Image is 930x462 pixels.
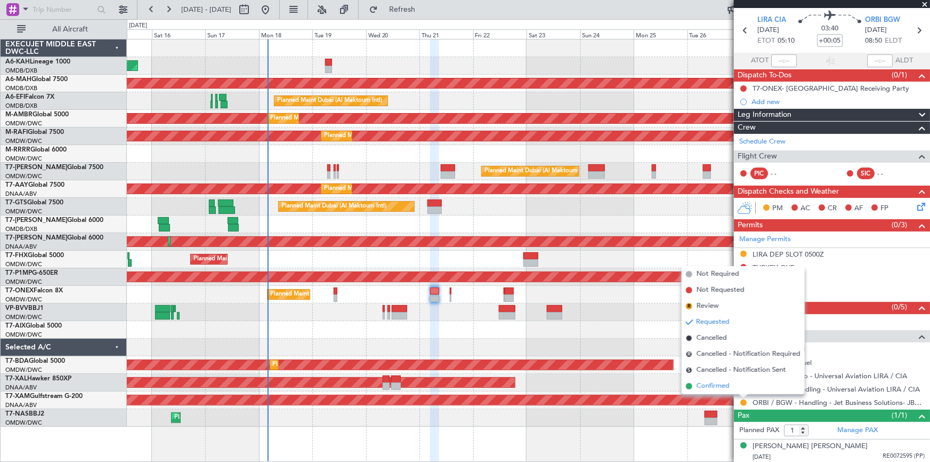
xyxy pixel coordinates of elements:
a: ORBI / BGW - Handling - Jet Business Solutions- JBS ORBI/BGW [753,398,925,407]
span: FP [880,203,888,214]
a: T7-[PERSON_NAME]Global 6000 [5,235,103,241]
span: (1/1) [892,410,907,421]
input: Trip Number [33,2,94,18]
div: SIC [857,168,875,179]
a: OMDW/DWC [5,208,42,216]
span: All Aircraft [28,26,112,33]
div: Planned Maint Dubai (Al Maktoum Intl) [270,110,375,126]
span: Dispatch To-Dos [738,69,791,82]
div: Wed 20 [366,29,420,39]
a: OMDW/DWC [5,260,42,268]
span: M-RAFI [5,129,28,136]
span: (0/5) [892,301,907,313]
span: ELDT [885,36,902,46]
div: Planned Maint Dubai (Al Maktoum Intl) [484,163,589,179]
a: OMDB/DXB [5,67,37,75]
div: Tue 26 [688,29,741,39]
span: Cancelled - Notification Required [697,349,800,360]
a: A6-EFIFalcon 7X [5,94,54,100]
div: - - [771,169,795,178]
a: OMDW/DWC [5,296,42,304]
span: LIRA CIA [757,15,786,26]
span: T7-BDA [5,358,29,364]
div: Sun 24 [580,29,634,39]
a: Manage PAX [837,425,878,436]
div: Planned Maint Abuja ([PERSON_NAME] Intl) [174,410,294,426]
a: T7-[PERSON_NAME]Global 7500 [5,164,103,171]
span: T7-[PERSON_NAME] [5,217,67,224]
button: All Aircraft [12,21,116,38]
span: A6-EFI [5,94,25,100]
span: ETOT [757,36,775,46]
span: AC [800,203,810,214]
span: Requested [696,317,730,328]
a: OMDW/DWC [5,419,42,427]
a: OMDB/DXB [5,102,37,110]
a: OMDW/DWC [5,313,42,321]
a: A6-KAHLineage 1000 [5,59,70,65]
div: Planned Maint Dubai (Al Maktoum Intl) [324,181,429,197]
span: M-AMBR [5,111,33,118]
span: T7-P1MP [5,270,32,276]
div: LIRA DEP SLOT 0500Z [753,250,824,259]
div: Add new [751,290,925,299]
span: Crew [738,122,756,134]
span: Cancelled - Notification Sent [697,365,786,376]
span: VP-BVV [5,305,28,312]
div: Thu 21 [419,29,473,39]
a: T7-ONEXFalcon 8X [5,288,63,294]
a: DNAA/ABV [5,243,37,251]
span: R [686,303,692,309]
a: OMDW/DWC [5,137,42,145]
a: T7-P1MPG-650ER [5,270,58,276]
a: OMDW/DWC [5,155,42,163]
a: T7-AIXGlobal 5000 [5,323,62,329]
span: Confirmed [697,381,730,392]
a: LIRA / CIA - Limo - Universal Aviation LIRA / CIA [753,371,907,380]
span: R [686,351,692,357]
span: 05:10 [778,36,795,46]
a: T7-XAMGulfstream G-200 [5,393,83,400]
a: T7-AAYGlobal 7500 [5,182,64,188]
span: Refresh [380,6,425,13]
a: DNAA/ABV [5,190,37,198]
span: Flight Crew [738,150,777,163]
span: [DATE] [757,25,779,36]
a: OMDW/DWC [5,120,42,128]
span: T7-AIX [5,323,26,329]
a: T7-GTSGlobal 7500 [5,200,63,206]
div: Planned Maint Dubai (Al Maktoum Intl) [277,93,382,109]
a: T7-XALHawker 850XP [5,376,71,382]
div: Sun 17 [205,29,259,39]
a: OMDW/DWC [5,331,42,339]
label: Planned PAX [739,425,779,436]
span: Cancelled [697,333,727,344]
span: T7-GTS [5,200,27,206]
div: Sat 16 [152,29,206,39]
span: ATOT [751,55,769,66]
span: Review [697,301,719,312]
div: Mon 25 [634,29,688,39]
a: T7-NASBBJ2 [5,411,44,417]
span: T7-NAS [5,411,29,417]
a: OMDW/DWC [5,172,42,180]
span: [DATE] [865,25,887,36]
span: S [686,367,692,373]
span: AF [854,203,863,214]
span: CR [828,203,837,214]
span: (0/3) [892,219,907,230]
a: DNAA/ABV [5,401,37,409]
span: T7-[PERSON_NAME] [5,235,67,241]
span: ORBI BGW [865,15,900,26]
a: LIRA / CIA - Handling - Universal Aviation LIRA / CIA [753,385,920,394]
span: [DATE] [753,453,771,461]
button: Refresh [364,1,428,18]
div: Tue 19 [312,29,366,39]
a: OMDB/DXB [5,84,37,92]
div: Sat 23 [527,29,580,39]
div: T7-ONEX- [GEOGRAPHIC_DATA] Receiving Party [753,84,909,93]
span: PM [772,203,783,214]
a: T7-[PERSON_NAME]Global 6000 [5,217,103,224]
span: M-RRRR [5,147,30,153]
span: Leg Information [738,109,791,121]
